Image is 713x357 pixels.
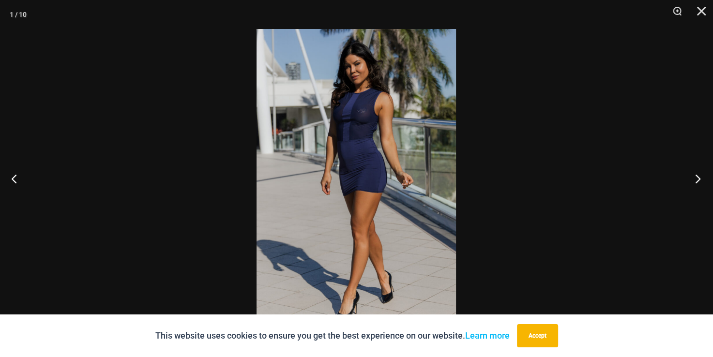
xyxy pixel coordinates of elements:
[517,324,558,347] button: Accept
[257,29,456,328] img: Desire Me Navy 5192 Dress 11
[155,328,510,343] p: This website uses cookies to ensure you get the best experience on our website.
[677,154,713,203] button: Next
[10,7,27,22] div: 1 / 10
[465,330,510,341] a: Learn more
